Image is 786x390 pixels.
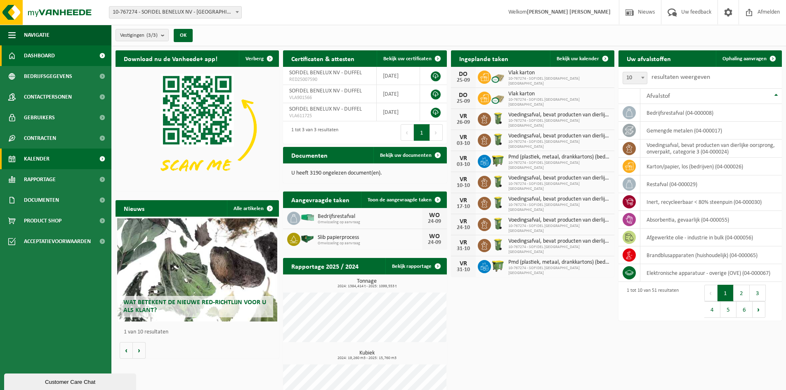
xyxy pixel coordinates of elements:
span: 10-767274 - SOFIDEL [GEOGRAPHIC_DATA] [GEOGRAPHIC_DATA] [508,118,610,128]
span: 2024: 1384,414 t - 2025: 1099,553 t [287,284,446,288]
button: Next [753,301,765,318]
img: WB-1100-HPE-GN-50 [491,154,505,168]
button: Vorige [120,342,133,359]
span: Gebruikers [24,107,55,128]
span: Slib papierprocess [318,234,422,241]
h2: Certificaten & attesten [283,50,363,66]
span: Kalender [24,149,50,169]
button: 5 [720,301,736,318]
button: Volgende [133,342,146,359]
span: Toon de aangevraagde taken [368,197,432,203]
span: Verberg [245,56,264,61]
div: 24-10 [455,225,472,231]
span: Navigatie [24,25,50,45]
img: WB-0140-HPE-GN-50 [491,196,505,210]
td: inert, recycleerbaar < 80% steenpuin (04-000030) [640,193,782,211]
td: elektronische apparatuur - overige (OVE) (04-000067) [640,264,782,282]
a: Wat betekent de nieuwe RED-richtlijn voor u als klant? [117,218,277,321]
span: Voedingsafval, bevat producten van dierlijke oorsprong, onverpakt, categorie 3 [508,112,610,118]
strong: [PERSON_NAME] [PERSON_NAME] [527,9,611,15]
div: WO [426,233,443,240]
span: Voedingsafval, bevat producten van dierlijke oorsprong, onverpakt, categorie 3 [508,133,610,139]
span: 2024: 19,260 m3 - 2025: 15,760 m3 [287,356,446,360]
td: karton/papier, los (bedrijven) (04-000026) [640,158,782,175]
p: 1 van 10 resultaten [124,329,275,335]
h2: Aangevraagde taken [283,191,358,208]
span: 10-767274 - SOFIDEL [GEOGRAPHIC_DATA] [GEOGRAPHIC_DATA] [508,203,610,213]
span: Rapportage [24,169,56,190]
button: 4 [704,301,720,318]
div: VR [455,113,472,120]
span: Vlak karton [508,70,610,76]
img: WB-1100-HPE-GN-50 [491,259,505,273]
span: Vestigingen [120,29,158,42]
p: U heeft 3190 ongelezen document(en). [291,170,438,176]
button: Previous [401,124,414,141]
div: VR [455,239,472,246]
span: 10-767274 - SOFIDEL [GEOGRAPHIC_DATA] [GEOGRAPHIC_DATA] [508,224,610,234]
h3: Kubiek [287,350,446,360]
img: WB-0140-HPE-GN-50 [491,132,505,147]
button: 2 [734,285,750,301]
span: Bedrijfsrestafval [318,213,422,220]
div: 26-09 [455,120,472,125]
div: DO [455,92,472,99]
a: Bekijk rapportage [385,258,446,274]
label: resultaten weergeven [651,74,710,80]
span: Documenten [24,190,59,210]
a: Alle artikelen [227,200,278,217]
span: Afvalstof [647,93,670,99]
h2: Uw afvalstoffen [618,50,679,66]
span: Wat betekent de nieuwe RED-richtlijn voor u als klant? [123,299,266,314]
h2: Download nu de Vanheede+ app! [116,50,226,66]
span: SOFIDEL BENELUX NV - DUFFEL [289,88,362,94]
div: VR [455,260,472,267]
div: 24-09 [426,240,443,246]
img: PB-CU [491,90,505,104]
span: 10-767274 - SOFIDEL BENELUX NV - DUFFEL [109,7,241,18]
td: restafval (04-000029) [640,175,782,193]
span: Bekijk uw certificaten [383,56,432,61]
div: WO [426,212,443,219]
div: 10-10 [455,183,472,189]
span: Voedingsafval, bevat producten van dierlijke oorsprong, onverpakt, categorie 3 [508,175,610,182]
td: brandblusapparaten (huishoudelijk) (04-000065) [640,246,782,264]
div: 1 tot 10 van 51 resultaten [623,284,679,319]
span: Contracten [24,128,56,149]
span: 10-767274 - SOFIDEL [GEOGRAPHIC_DATA] [GEOGRAPHIC_DATA] [508,76,610,86]
span: 10 [623,72,647,84]
td: absorbentia, gevaarlijk (04-000055) [640,211,782,229]
span: 10-767274 - SOFIDEL [GEOGRAPHIC_DATA] [GEOGRAPHIC_DATA] [508,161,610,170]
div: 1 tot 3 van 3 resultaten [287,123,338,142]
div: 31-10 [455,267,472,273]
span: Voedingsafval, bevat producten van dierlijke oorsprong, onverpakt, categorie 3 [508,217,610,224]
span: 10-767274 - SOFIDEL [GEOGRAPHIC_DATA] [GEOGRAPHIC_DATA] [508,266,610,276]
button: Verberg [239,50,278,67]
span: 10-767274 - SOFIDEL [GEOGRAPHIC_DATA] [GEOGRAPHIC_DATA] [508,139,610,149]
span: Pmd (plastiek, metaal, drankkartons) (bedrijven) [508,154,610,161]
h3: Tonnage [287,279,446,288]
count: (3/3) [146,33,158,38]
span: Bedrijfsgegevens [24,66,72,87]
img: HK-XS-16-GN-00 [300,232,314,246]
h2: Rapportage 2025 / 2024 [283,258,367,274]
span: Bekijk uw documenten [380,153,432,158]
img: WB-0140-HPE-GN-50 [491,238,505,252]
div: 17-10 [455,204,472,210]
div: VR [455,155,472,162]
div: 31-10 [455,246,472,252]
td: [DATE] [377,103,420,121]
iframe: chat widget [4,372,138,390]
span: VLA611725 [289,113,370,119]
td: [DATE] [377,85,420,103]
h2: Nieuws [116,200,153,216]
td: [DATE] [377,67,420,85]
img: WB-0140-HPE-GN-50 [491,111,505,125]
div: VR [455,197,472,204]
span: VLA901566 [289,95,370,101]
button: Vestigingen(3/3) [116,29,169,41]
span: 10-767274 - SOFIDEL [GEOGRAPHIC_DATA] [GEOGRAPHIC_DATA] [508,97,610,107]
span: Voedingsafval, bevat producten van dierlijke oorsprong, onverpakt, categorie 3 [508,196,610,203]
button: Previous [704,285,718,301]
